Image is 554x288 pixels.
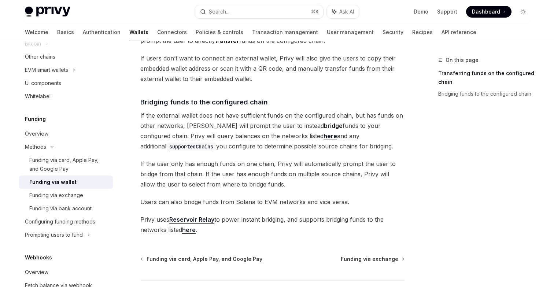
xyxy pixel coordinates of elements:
[437,8,457,15] a: Support
[29,156,108,173] div: Funding via card, Apple Pay, and Google Pay
[19,202,113,215] a: Funding via bank account
[383,23,403,41] a: Security
[19,189,113,202] a: Funding via exchange
[25,129,48,138] div: Overview
[140,197,405,207] span: Users can also bridge funds from Solana to EVM networks and vice versa.
[29,204,92,213] div: Funding via bank account
[446,56,479,64] span: On this page
[140,214,405,235] span: Privy uses to power instant bridging, and supports bridging funds to the networks listed .
[252,23,318,41] a: Transaction management
[141,255,262,263] a: Funding via card, Apple Pay, and Google Pay
[209,7,229,16] div: Search...
[182,226,196,234] a: here
[25,79,61,88] div: UI components
[57,23,74,41] a: Basics
[140,110,405,151] span: If the external wallet does not have sufficient funds on the configured chain, but has funds on o...
[157,23,187,41] a: Connectors
[19,266,113,279] a: Overview
[412,23,433,41] a: Recipes
[25,115,46,123] h5: Funding
[442,23,476,41] a: API reference
[327,23,374,41] a: User management
[25,7,70,17] img: light logo
[19,90,113,103] a: Whitelabel
[25,23,48,41] a: Welcome
[311,9,319,15] span: ⌘ K
[166,143,216,150] a: supportedChains
[414,8,428,15] a: Demo
[25,52,55,61] div: Other chains
[19,127,113,140] a: Overview
[19,215,113,228] a: Configuring funding methods
[339,8,354,15] span: Ask AI
[166,143,216,151] code: supportedChains
[140,53,405,84] span: If users don’t want to connect an external wallet, Privy will also give the users to copy their e...
[472,8,500,15] span: Dashboard
[466,6,511,18] a: Dashboard
[19,176,113,189] a: Funding via wallet
[19,77,113,90] a: UI components
[129,23,148,41] a: Wallets
[25,253,52,262] h5: Webhooks
[324,122,343,129] strong: bridge
[29,178,77,187] div: Funding via wallet
[324,132,337,140] a: here
[341,255,398,263] span: Funding via exchange
[19,154,113,176] a: Funding via card, Apple Pay, and Google Pay
[25,217,95,226] div: Configuring funding methods
[517,6,529,18] button: Toggle dark mode
[29,191,83,200] div: Funding via exchange
[25,230,83,239] div: Prompting users to fund
[25,143,46,151] div: Methods
[83,23,121,41] a: Authentication
[25,66,68,74] div: EVM smart wallets
[196,23,243,41] a: Policies & controls
[25,268,48,277] div: Overview
[169,216,214,224] a: Reservoir Relay
[438,88,535,100] a: Bridging funds to the configured chain
[147,255,262,263] span: Funding via card, Apple Pay, and Google Pay
[438,67,535,88] a: Transferring funds on the configured chain
[25,92,51,101] div: Whitelabel
[341,255,404,263] a: Funding via exchange
[195,5,323,18] button: Search...⌘K
[19,50,113,63] a: Other chains
[140,97,268,107] span: Bridging funds to the configured chain
[140,159,405,189] span: If the user only has enough funds on one chain, Privy will automatically prompt the user to bridg...
[327,5,359,18] button: Ask AI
